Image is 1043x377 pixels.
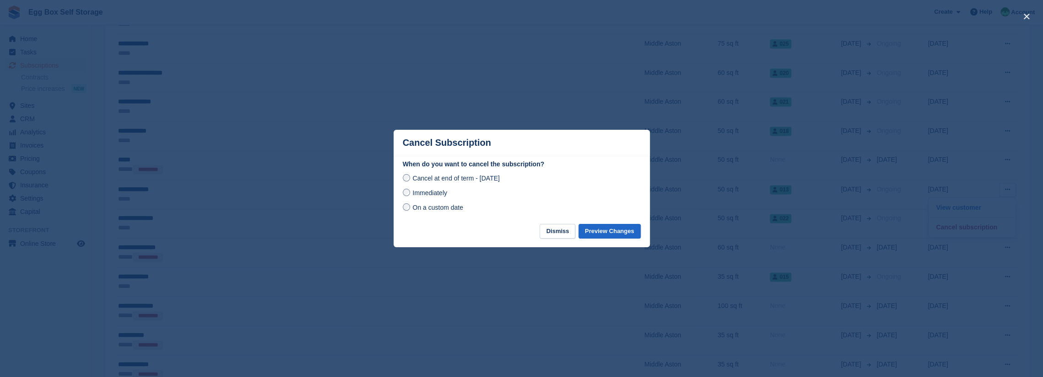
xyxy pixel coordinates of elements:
input: On a custom date [403,203,410,211]
label: When do you want to cancel the subscription? [403,159,641,169]
span: Cancel at end of term - [DATE] [412,175,499,182]
button: Preview Changes [578,224,641,239]
span: Immediately [412,189,447,196]
button: close [1019,9,1034,24]
input: Immediately [403,189,410,196]
button: Dismiss [540,224,575,239]
p: Cancel Subscription [403,138,491,148]
span: On a custom date [412,204,463,211]
input: Cancel at end of term - [DATE] [403,174,410,181]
